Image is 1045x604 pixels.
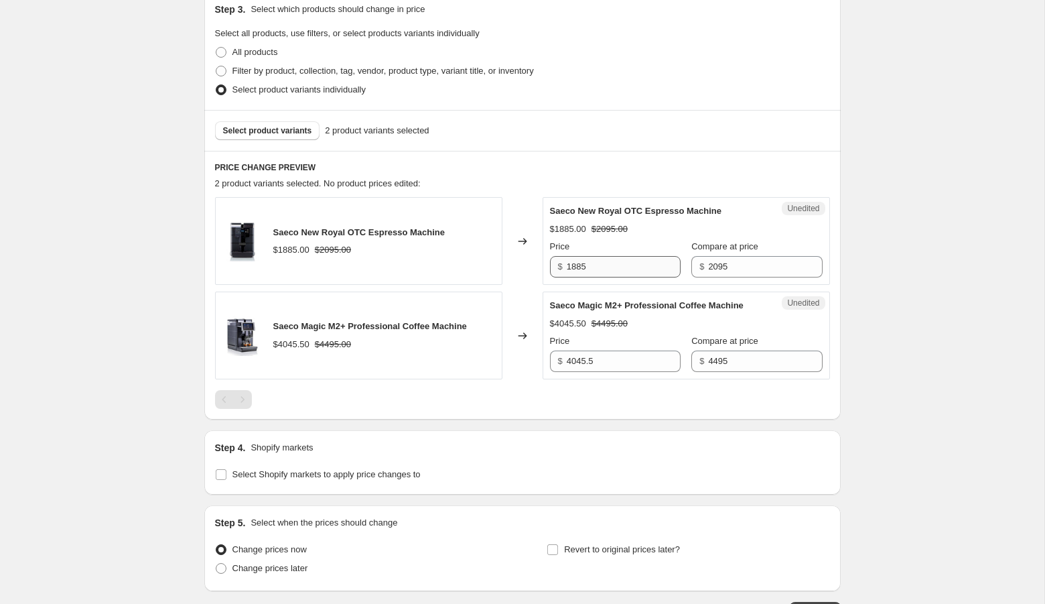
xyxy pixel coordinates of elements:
[273,338,309,351] div: $4045.50
[699,261,704,271] span: $
[215,162,830,173] h6: PRICE CHANGE PREVIEW
[251,3,425,16] p: Select which products should change in price
[215,390,252,409] nav: Pagination
[564,544,680,554] span: Revert to original prices later?
[215,178,421,188] span: 2 product variants selected. No product prices edited:
[558,356,563,366] span: $
[550,317,586,330] div: $4045.50
[232,84,366,95] span: Select product variants individually
[325,124,429,137] span: 2 product variants selected
[273,243,309,257] div: $1885.00
[550,300,744,310] span: Saeco Magic M2+ Professional Coffee Machine
[251,516,397,530] p: Select when the prices should change
[215,121,320,140] button: Select product variants
[232,47,278,57] span: All products
[550,336,570,346] span: Price
[215,516,246,530] h2: Step 5.
[232,469,421,479] span: Select Shopify markets to apply price changes to
[591,317,628,330] strike: $4495.00
[591,223,628,236] strike: $2095.00
[315,243,351,257] strike: $2095.00
[550,241,570,251] span: Price
[273,227,445,237] span: Saeco New Royal OTC Espresso Machine
[273,321,467,331] span: Saeco Magic M2+ Professional Coffee Machine
[215,441,246,455] h2: Step 4.
[215,3,246,16] h2: Step 3.
[232,544,307,554] span: Change prices now
[222,316,263,356] img: Saeco_Magic_M2_532x532_f4dc8b39-ec51-46be-a18d-046038aab004_80x.webp
[787,298,819,308] span: Unedited
[550,223,586,236] div: $1885.00
[232,563,308,573] span: Change prices later
[222,221,263,261] img: saeco-new-royal-otc-espresso-machinesaecophilips-260544_80x.jpg
[558,261,563,271] span: $
[699,356,704,366] span: $
[215,28,480,38] span: Select all products, use filters, or select products variants individually
[691,241,758,251] span: Compare at price
[315,338,351,351] strike: $4495.00
[232,66,534,76] span: Filter by product, collection, tag, vendor, product type, variant title, or inventory
[251,441,313,455] p: Shopify markets
[223,125,312,136] span: Select product variants
[691,336,758,346] span: Compare at price
[550,206,721,216] span: Saeco New Royal OTC Espresso Machine
[787,203,819,214] span: Unedited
